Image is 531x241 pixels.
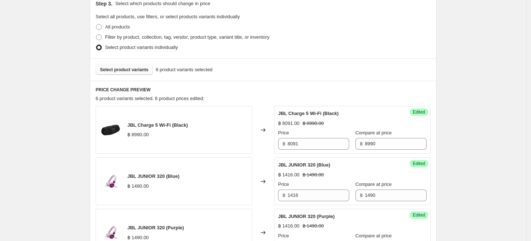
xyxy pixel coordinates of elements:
span: JBL JUNIOR 320 (Blue) [278,162,330,168]
span: JBL JUNIOR 320 (Purple) [278,214,335,219]
span: 6 product variants selected. 6 product prices edited: [96,96,204,101]
span: 6 product variants selected [156,66,212,73]
span: Select all products, use filters, or select products variants individually [96,14,240,19]
span: Filter by product, collection, tag, vendor, product type, variant title, or inventory [105,34,269,40]
span: Select product variants [100,67,149,73]
span: Compare at price [355,130,392,135]
span: JBL JUNIOR 320 (Purple) [127,225,184,230]
span: Edited [413,212,425,218]
span: Edited [413,109,425,115]
strike: ฿ 8990.00 [303,120,324,127]
span: ฿ [360,192,363,198]
h6: PRICE CHANGE PREVIEW [96,87,431,93]
span: Price [278,181,289,187]
div: ฿ 8091.00 [278,120,300,127]
div: ฿ 1416.00 [278,171,300,179]
img: 1.JBL_CHARGE5_WIFI_HERO_535x535_d6649e3c-94e9-4511-aa6c-18e4850ec3f0_80x.png [100,119,122,141]
span: Select product variants individually [105,45,178,50]
span: Compare at price [355,233,392,238]
span: All products [105,24,130,30]
strike: ฿ 1490.00 [303,222,324,230]
span: JBL Charge 5 Wi-Fi (Black) [127,122,188,128]
span: ฿ [282,141,285,146]
span: JBL JUNIOR 320 (Blue) [127,173,180,179]
span: ฿ [282,192,285,198]
span: Compare at price [355,181,392,187]
div: ฿ 1416.00 [278,222,300,230]
span: JBL Charge 5 Wi-Fi (Black) [278,111,339,116]
span: Edited [413,161,425,167]
div: ฿ 1490.00 [127,183,149,190]
button: Select product variants [96,65,153,75]
strike: ฿ 1490.00 [303,171,324,179]
span: Price [278,130,289,135]
div: ฿ 8990.00 [127,131,149,138]
span: Price [278,233,289,238]
span: ฿ [360,141,363,146]
img: PACKSHOT_JBL_JR320_PUR-25_80x.png [100,171,122,192]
